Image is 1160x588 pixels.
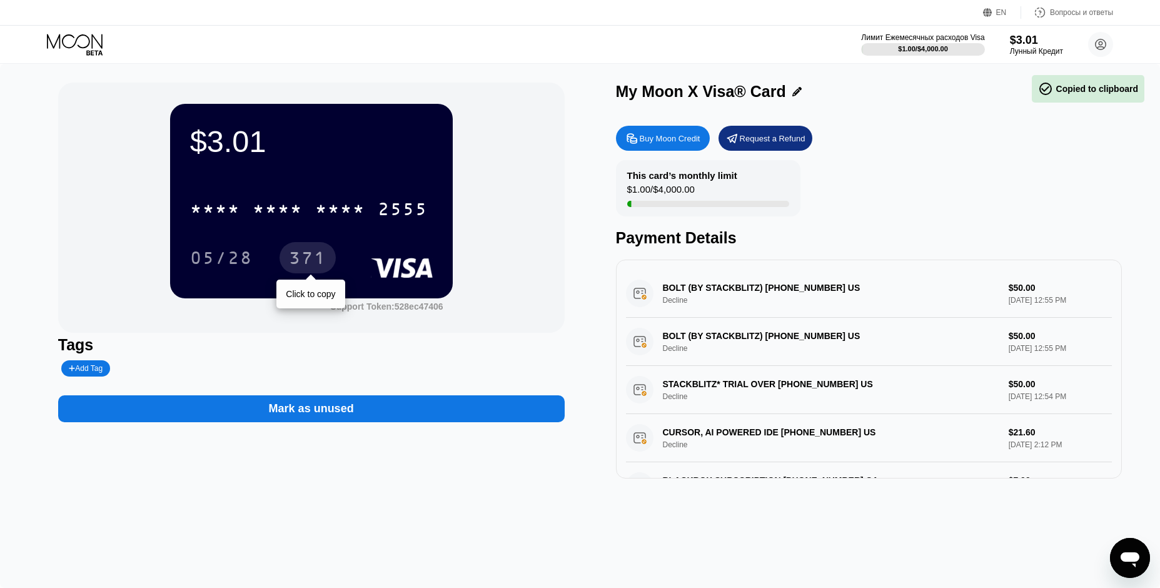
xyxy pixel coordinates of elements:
[627,170,737,181] div: This card’s monthly limit
[269,402,354,416] div: Mark as unused
[1050,8,1113,17] ya-tr-span: Вопросы и ответы
[286,289,335,299] div: Click to copy
[190,250,253,270] div: 05/28
[898,45,948,53] div: $1.00 / $4,000.00
[1010,34,1063,56] div: $3.01Лунный Кредит
[861,33,984,42] ya-tr-span: Лимит Ежемесячных расходов Visa
[69,364,103,373] div: Add Tag
[181,242,262,273] div: 05/28
[616,83,786,101] div: My Moon X Visa® Card
[289,250,326,270] div: 371
[740,133,805,144] div: Request a Refund
[58,383,565,422] div: Mark as unused
[627,184,695,201] div: $1.00 / $4,000.00
[1110,538,1150,578] iframe: Кнопка запуска окна обмена сообщениями
[1038,81,1053,96] span: 
[983,6,1021,19] div: EN
[330,302,443,312] div: Support Token:528ec47406
[378,201,428,221] div: 2555
[616,126,710,151] div: Buy Moon Credit
[719,126,812,151] div: Request a Refund
[1010,34,1063,47] div: $3.01
[330,302,443,312] div: Support Token: 528ec47406
[61,360,110,377] div: Add Tag
[616,229,1122,247] div: Payment Details
[1038,81,1138,96] div: Copied to clipboard
[1010,47,1063,56] ya-tr-span: Лунный Кредит
[280,242,336,273] div: 371
[996,8,1007,17] ya-tr-span: EN
[640,133,700,144] div: Buy Moon Credit
[1021,6,1113,19] div: Вопросы и ответы
[190,124,433,159] div: $3.01
[861,33,984,56] div: Лимит Ежемесячных расходов Visa$1.00/$4,000.00
[58,336,565,354] div: Tags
